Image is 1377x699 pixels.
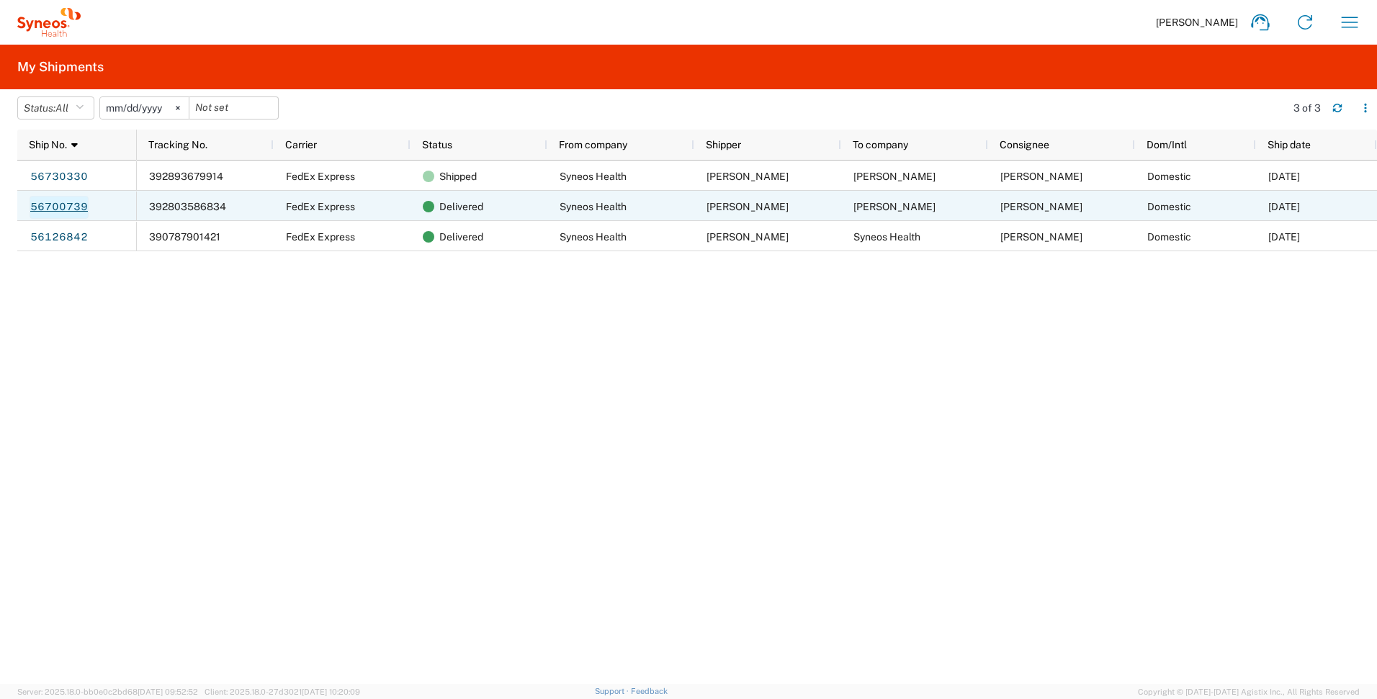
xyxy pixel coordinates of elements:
span: 09/05/2025 [1268,171,1300,182]
span: Adedayo Akinyemi [1000,171,1082,182]
span: To company [853,139,908,150]
span: [DATE] 10:20:09 [302,687,360,696]
span: Carrier [285,139,317,150]
span: 09/04/2025 [1268,201,1300,212]
span: [DATE] 09:52:52 [138,687,198,696]
span: Jay Foulger [707,171,789,182]
span: 390787901421 [149,231,220,243]
a: Support [595,687,631,695]
span: 392893679914 [149,171,223,182]
span: Server: 2025.18.0-bb0e0c2bd68 [17,687,198,696]
span: FedEx Express [286,171,355,182]
a: Feedback [631,687,668,695]
input: Not set [100,97,189,119]
span: Status [422,139,452,150]
span: Shipped [439,161,477,191]
span: Delivered [439,191,483,222]
span: From company [559,139,627,150]
input: Not set [189,97,278,119]
span: Adedayo Akinyemi [853,171,936,182]
span: Syneos Health [560,201,627,212]
span: Ship date [1268,139,1311,150]
span: All [55,102,68,114]
span: 07/09/2025 [1268,231,1300,243]
span: Client: 2025.18.0-27d3021 [205,687,360,696]
span: Consignee [1000,139,1049,150]
span: Copyright © [DATE]-[DATE] Agistix Inc., All Rights Reserved [1138,685,1360,698]
span: Shipper [706,139,741,150]
span: 392803586834 [149,201,226,212]
span: Idowu Folami [1000,201,1082,212]
a: 56700739 [30,196,89,219]
a: 56126842 [30,226,89,249]
div: 3 of 3 [1293,102,1321,114]
span: Ship No. [29,139,67,150]
span: Domestic [1147,231,1191,243]
span: Syneos Health [560,231,627,243]
span: Jay Foulger [707,231,789,243]
span: Idowu Folami [853,201,936,212]
span: Alexey Yukin [1000,231,1082,243]
span: Tracking No. [148,139,207,150]
h2: My Shipments [17,58,104,76]
span: Domestic [1147,171,1191,182]
span: FedEx Express [286,201,355,212]
span: Syneos Health [560,171,627,182]
span: FedEx Express [286,231,355,243]
button: Status:All [17,96,94,119]
span: Domestic [1147,201,1191,212]
span: Syneos Health [853,231,920,243]
span: [PERSON_NAME] [1156,16,1238,29]
span: Delivered [439,222,483,252]
span: Dom/Intl [1147,139,1187,150]
a: 56730330 [30,166,89,189]
span: Jay Foulger [707,201,789,212]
